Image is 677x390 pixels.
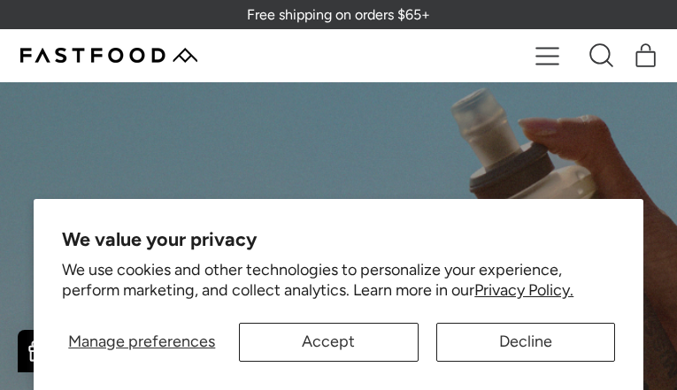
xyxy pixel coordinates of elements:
[436,323,615,362] button: Decline
[474,280,573,300] a: Privacy Policy.
[239,323,418,362] button: Accept
[68,332,215,351] span: Manage preferences
[62,227,615,250] h2: We value your privacy
[62,260,615,302] p: We use cookies and other technologies to personalize your experience, perform marketing, and coll...
[20,48,197,63] img: Fastfood
[62,323,221,362] button: Manage preferences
